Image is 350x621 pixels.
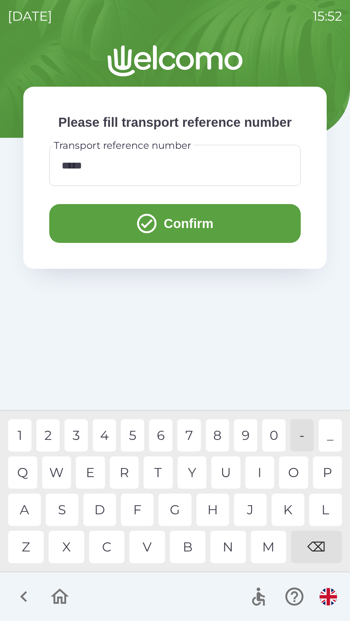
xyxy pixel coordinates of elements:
[49,204,301,243] button: Confirm
[54,138,191,152] label: Transport reference number
[320,588,337,605] img: en flag
[23,45,327,76] img: Logo
[313,6,342,26] p: 15:52
[8,6,52,26] p: [DATE]
[49,113,301,132] p: Please fill transport reference number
